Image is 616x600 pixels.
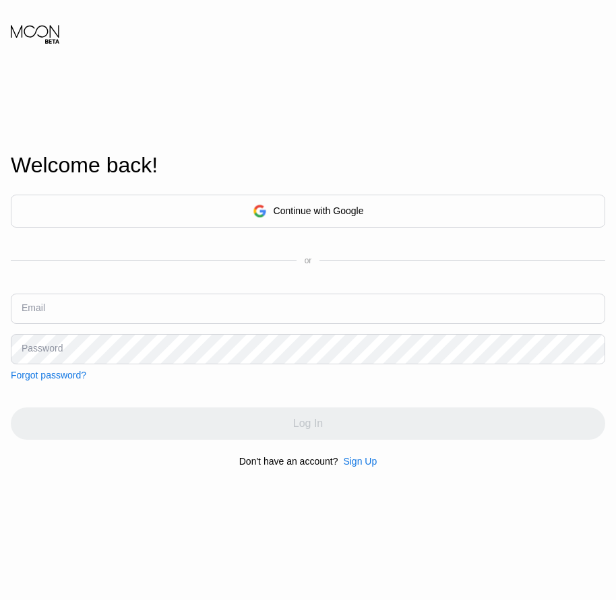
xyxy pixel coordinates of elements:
[11,370,86,380] div: Forgot password?
[22,302,45,313] div: Email
[11,153,605,178] div: Welcome back!
[239,456,338,467] div: Don't have an account?
[274,205,364,216] div: Continue with Google
[338,456,377,467] div: Sign Up
[305,256,312,265] div: or
[22,343,63,354] div: Password
[343,456,377,467] div: Sign Up
[11,195,605,228] div: Continue with Google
